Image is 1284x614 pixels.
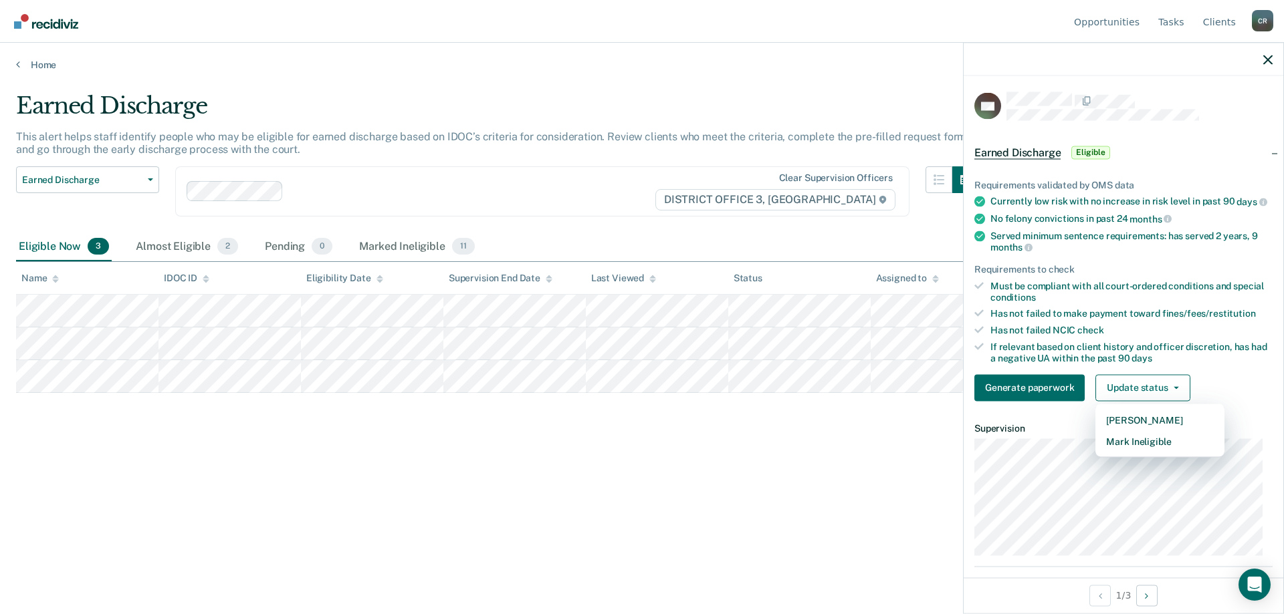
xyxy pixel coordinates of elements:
div: Served minimum sentence requirements: has served 2 years, 9 [990,230,1273,253]
span: Earned Discharge [974,146,1061,159]
button: Mark Ineligible [1095,430,1224,452]
div: Earned DischargeEligible [964,131,1283,174]
button: Profile dropdown button [1252,10,1273,31]
div: Must be compliant with all court-ordered conditions and special [990,280,1273,303]
span: check [1077,325,1103,335]
div: Dropdown Menu [1095,404,1224,457]
span: months [990,242,1033,253]
div: Status [734,273,762,284]
a: Home [16,59,1268,71]
span: Earned Discharge [22,174,142,186]
span: 0 [312,238,332,255]
div: Has not failed NCIC [990,325,1273,336]
div: IDOC ID [164,273,209,284]
div: C R [1252,10,1273,31]
div: Requirements to check [974,263,1273,275]
div: Requirements validated by OMS data [974,179,1273,190]
span: DISTRICT OFFICE 3, [GEOGRAPHIC_DATA] [655,189,895,210]
div: Supervision End Date [449,273,552,284]
div: Assigned to [876,273,939,284]
div: Eligibility Date [306,273,383,284]
button: Next Opportunity [1136,585,1158,606]
div: Almost Eligible [133,233,241,262]
div: 1 / 3 [964,577,1283,613]
dt: Supervision [974,422,1273,434]
span: conditions [990,291,1036,302]
span: 3 [88,238,109,255]
div: If relevant based on client history and officer discretion, has had a negative UA within the past 90 [990,341,1273,363]
p: This alert helps staff identify people who may be eligible for earned discharge based on IDOC’s c... [16,130,969,156]
div: Open Intercom Messenger [1239,569,1271,601]
span: days [1237,196,1267,207]
div: Last Viewed [591,273,656,284]
div: Currently low risk with no increase in risk level in past 90 [990,196,1273,208]
button: Generate paperwork [974,374,1085,401]
div: Eligible Now [16,233,112,262]
button: Previous Opportunity [1089,585,1111,606]
span: 2 [217,238,238,255]
div: Marked Ineligible [356,233,477,262]
button: [PERSON_NAME] [1095,409,1224,430]
span: days [1132,352,1152,363]
span: fines/fees/restitution [1162,308,1256,319]
div: Earned Discharge [16,92,979,130]
div: Pending [262,233,335,262]
div: No felony convictions in past 24 [990,212,1273,224]
span: 11 [452,238,475,255]
img: Recidiviz [14,14,78,29]
button: Update status [1095,374,1190,401]
div: Has not failed to make payment toward [990,308,1273,319]
div: Clear supervision officers [779,172,893,184]
span: Eligible [1071,146,1109,159]
div: Name [21,273,59,284]
a: Navigate to form link [974,374,1090,401]
span: months [1130,213,1172,224]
